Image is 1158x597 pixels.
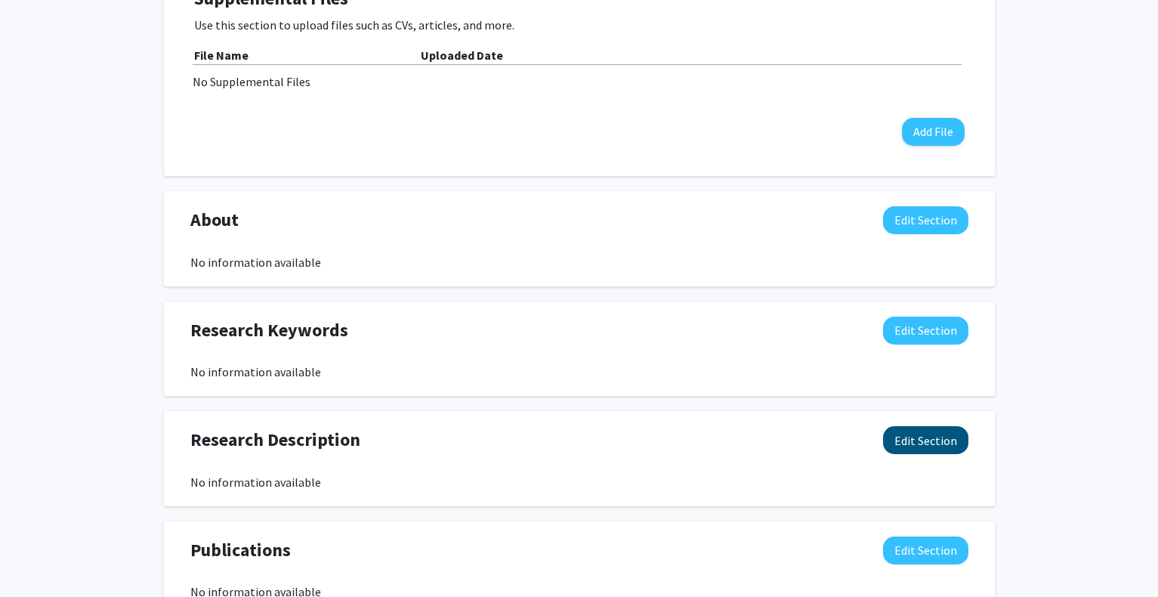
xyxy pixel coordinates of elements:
b: File Name [194,48,249,63]
p: Use this section to upload files such as CVs, articles, and more. [194,16,965,34]
button: Add File [902,118,965,146]
span: About [190,206,239,234]
b: Uploaded Date [421,48,503,63]
div: No information available [190,473,968,491]
iframe: Chat [11,529,64,586]
span: Research Description [190,426,360,453]
span: Publications [190,537,291,564]
div: No information available [190,363,968,381]
button: Edit Publications [883,537,968,565]
span: Research Keywords [190,317,348,344]
button: Edit Research Keywords [883,317,968,345]
div: No information available [190,253,968,271]
button: Edit About [883,206,968,234]
div: No Supplemental Files [193,73,966,91]
button: Edit Research Description [883,426,968,454]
